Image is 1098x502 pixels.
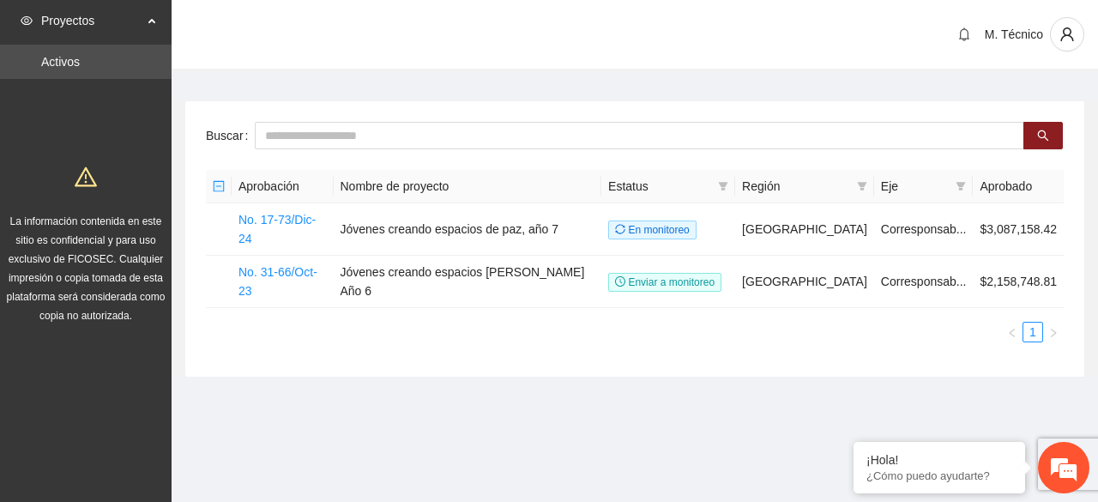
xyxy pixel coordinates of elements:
button: right [1043,322,1064,342]
span: filter [854,173,871,199]
span: left [1007,328,1017,338]
span: filter [952,173,969,199]
span: La información contenida en este sitio es confidencial y para uso exclusivo de FICOSEC. Cualquier... [7,215,166,322]
td: Jóvenes creando espacios [PERSON_NAME] Año 6 [334,256,602,308]
button: bell [950,21,978,48]
button: left [1002,322,1023,342]
span: clock-circle [615,276,625,287]
label: Buscar [206,122,255,149]
span: filter [857,181,867,191]
span: Estatus [608,177,711,196]
span: warning [75,166,97,188]
span: minus-square [213,180,225,192]
button: user [1050,17,1084,51]
li: Next Page [1043,322,1064,342]
span: sync [615,224,625,234]
a: Activos [41,55,80,69]
td: [GEOGRAPHIC_DATA] [735,203,874,256]
a: 1 [1023,323,1042,342]
span: search [1037,130,1049,143]
p: ¿Cómo puedo ayudarte? [866,469,1012,482]
td: Jóvenes creando espacios de paz, año 7 [334,203,602,256]
th: Aprobado [973,170,1064,203]
span: Proyectos [41,3,142,38]
td: $2,158,748.81 [973,256,1064,308]
span: user [1051,27,1083,42]
th: Aprobación [232,170,334,203]
span: filter [956,181,966,191]
span: eye [21,15,33,27]
span: Eje [881,177,950,196]
span: right [1048,328,1059,338]
td: [GEOGRAPHIC_DATA] [735,256,874,308]
span: Corresponsab... [881,275,967,288]
a: No. 31-66/Oct-23 [238,265,317,298]
span: filter [718,181,728,191]
li: 1 [1023,322,1043,342]
span: Región [742,177,850,196]
th: Nombre de proyecto [334,170,602,203]
span: M. Técnico [985,27,1043,41]
span: Corresponsab... [881,222,967,236]
div: ¡Hola! [866,453,1012,467]
span: bell [951,27,977,41]
a: No. 17-73/Dic-24 [238,213,316,245]
li: Previous Page [1002,322,1023,342]
td: $3,087,158.42 [973,203,1064,256]
span: filter [715,173,732,199]
span: En monitoreo [608,221,697,239]
button: search [1023,122,1063,149]
span: Enviar a monitoreo [608,273,721,292]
